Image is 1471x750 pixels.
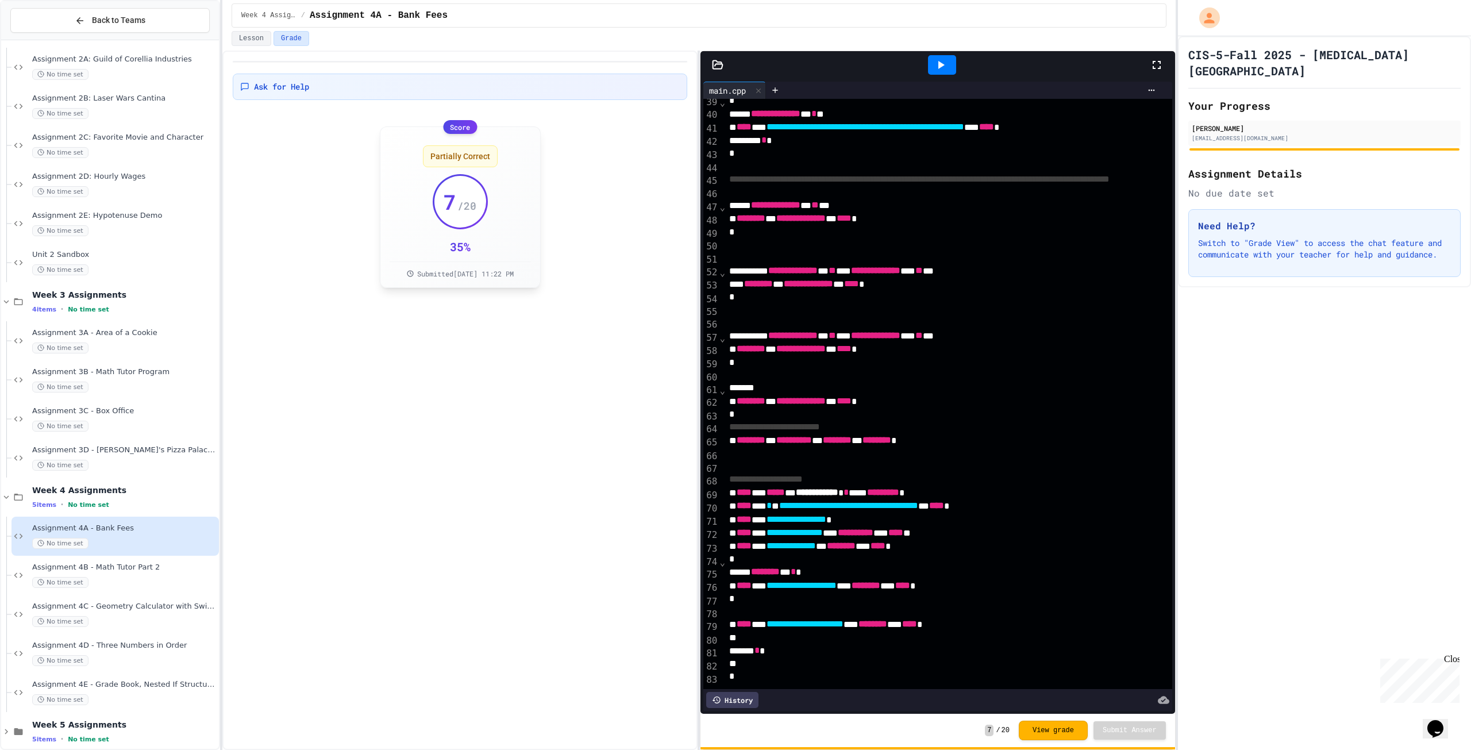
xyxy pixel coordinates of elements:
[254,81,309,93] span: Ask for Help
[703,556,719,568] div: 74
[32,680,217,690] span: Assignment 4E - Grade Book, Nested If Structures
[32,421,88,432] span: No time set
[61,734,63,744] span: •
[32,94,217,103] span: Assignment 2B: Laser Wars Cantina
[703,450,719,463] div: 66
[32,524,217,533] span: Assignment 4A - Bank Fees
[32,720,217,730] span: Week 5 Assignments
[703,384,719,397] div: 61
[703,634,719,647] div: 80
[32,538,88,549] span: No time set
[1103,726,1157,735] span: Submit Answer
[703,293,719,306] div: 54
[430,151,490,162] span: Partially Correct
[703,109,719,122] div: 40
[719,267,726,278] span: Fold line
[703,82,766,99] div: main.cpp
[985,725,993,736] span: 7
[719,97,726,108] span: Fold line
[703,162,719,175] div: 44
[1192,123,1457,133] div: [PERSON_NAME]
[32,250,217,260] span: Unit 2 Sandbox
[703,358,719,371] div: 59
[703,608,719,621] div: 78
[703,371,719,384] div: 60
[1192,134,1457,143] div: [EMAIL_ADDRESS][DOMAIN_NAME]
[32,264,88,275] span: No time set
[32,69,88,80] span: No time set
[703,410,719,423] div: 63
[32,147,88,158] span: No time set
[703,345,719,358] div: 58
[32,694,88,705] span: No time set
[32,406,217,416] span: Assignment 3C - Box Office
[703,397,719,410] div: 62
[703,475,719,489] div: 68
[32,367,217,377] span: Assignment 3B - Math Tutor Program
[32,655,88,666] span: No time set
[1188,166,1461,182] h2: Assignment Details
[417,269,514,278] span: Submitted [DATE] 11:22 PM
[61,305,63,314] span: •
[703,318,719,331] div: 56
[703,228,719,240] div: 49
[32,225,88,236] span: No time set
[703,201,719,214] div: 47
[703,136,719,149] div: 42
[703,621,719,634] div: 79
[703,96,719,109] div: 39
[32,211,217,221] span: Assignment 2E: Hypotenuse Demo
[301,11,305,20] span: /
[703,122,719,136] div: 41
[32,108,88,119] span: No time set
[703,674,719,686] div: 83
[703,582,719,595] div: 76
[32,55,217,64] span: Assignment 2A: Guild of Corellia Industries
[61,500,63,509] span: •
[32,186,88,197] span: No time set
[703,188,719,201] div: 46
[1093,721,1166,740] button: Submit Answer
[32,641,217,651] span: Assignment 4D - Three Numbers in Order
[703,529,719,542] div: 72
[444,190,456,213] span: 7
[232,31,271,46] button: Lesson
[32,736,56,743] span: 5 items
[32,460,88,471] span: No time set
[32,172,217,182] span: Assignment 2D: Hourly Wages
[241,11,296,20] span: Week 4 Assignments
[32,343,88,353] span: No time set
[703,543,719,556] div: 73
[92,14,145,26] span: Back to Teams
[32,602,217,611] span: Assignment 4C - Geometry Calculator with Switch
[1019,721,1088,740] button: View grade
[703,84,752,97] div: main.cpp
[450,239,471,255] div: 35 %
[703,279,719,293] div: 53
[703,489,719,502] div: 69
[457,198,476,214] span: / 20
[274,31,309,46] button: Grade
[719,333,726,344] span: Fold line
[32,563,217,572] span: Assignment 4B - Math Tutor Part 2
[706,692,758,708] div: History
[703,568,719,582] div: 75
[5,5,79,73] div: Chat with us now!Close
[719,557,726,568] span: Fold line
[68,306,109,313] span: No time set
[32,501,56,509] span: 5 items
[703,436,719,449] div: 65
[1188,186,1461,200] div: No due date set
[32,290,217,300] span: Week 3 Assignments
[1188,98,1461,114] h2: Your Progress
[10,8,210,33] button: Back to Teams
[703,463,719,475] div: 67
[1423,704,1460,739] iframe: chat widget
[719,385,726,396] span: Fold line
[32,577,88,588] span: No time set
[32,133,217,143] span: Assignment 2C: Favorite Movie and Character
[703,149,719,161] div: 43
[443,120,477,134] div: Score
[310,9,448,22] span: Assignment 4A - Bank Fees
[32,616,88,627] span: No time set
